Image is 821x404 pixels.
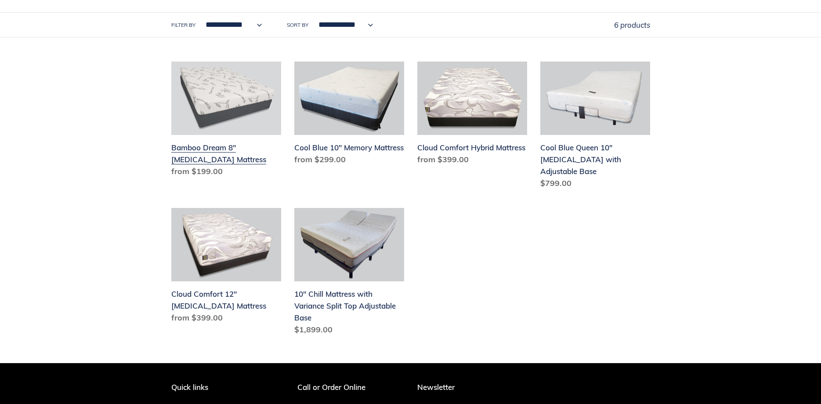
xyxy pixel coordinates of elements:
[294,208,404,339] a: 10" Chill Mattress with Variance Split Top Adjustable Base
[287,21,308,29] label: Sort by
[297,383,404,392] p: Call or Order Online
[171,62,281,181] a: Bamboo Dream 8" Memory Foam Mattress
[614,20,650,29] span: 6 products
[294,62,404,169] a: Cool Blue 10" Memory Mattress
[417,62,527,169] a: Cloud Comfort Hybrid Mattress
[171,208,281,327] a: Cloud Comfort 12" Memory Foam Mattress
[540,62,650,193] a: Cool Blue Queen 10" Memory Foam with Adjustable Base
[417,383,650,392] p: Newsletter
[171,383,262,392] p: Quick links
[171,21,195,29] label: Filter by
